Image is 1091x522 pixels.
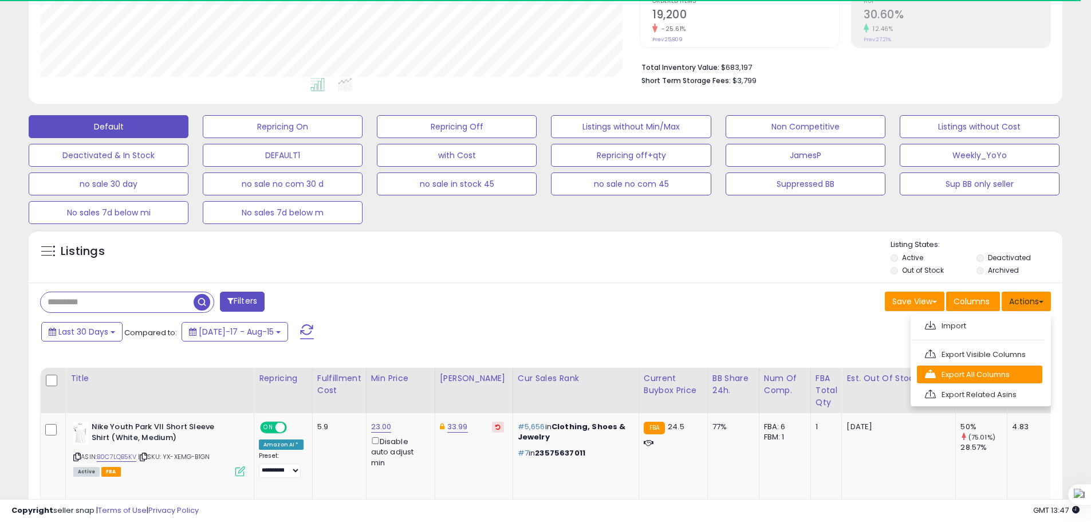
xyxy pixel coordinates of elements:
span: #7 [518,448,529,458]
div: [PERSON_NAME] [440,372,508,384]
div: seller snap | | [11,505,199,516]
h2: 30.60% [864,8,1050,23]
a: Import [917,317,1042,335]
span: Clothing, Shoes & Jewelry [518,421,626,442]
div: Est. Out Of Stock Date [846,372,951,384]
span: $3,799 [732,75,757,86]
button: Deactivated & In Stock [29,144,188,167]
div: 77% [712,422,750,432]
span: All listings currently available for purchase on Amazon [73,467,100,477]
button: Default [29,115,188,138]
button: no sale in stock 45 [377,172,537,195]
label: Out of Stock [902,265,944,275]
div: Amazon AI * [259,439,304,450]
span: #5,656 [518,421,545,432]
div: Num of Comp. [764,372,806,397]
button: No sales 7d below mi [29,201,188,224]
a: Export Visible Columns [917,346,1042,363]
button: no sale no com 45 [551,172,711,195]
button: no sale 30 day [29,172,188,195]
label: Archived [988,265,1019,275]
a: Privacy Policy [148,505,199,516]
p: in [518,422,630,442]
button: Repricing Off [377,115,537,138]
li: $683,197 [641,60,1042,73]
button: Sup BB only seller [900,172,1060,195]
div: FBA: 6 [764,422,802,432]
button: Suppressed BB [726,172,885,195]
small: Prev: 27.21% [864,36,891,43]
strong: Copyright [11,505,53,516]
button: No sales 7d below m [203,201,363,224]
button: Listings without Cost [900,115,1060,138]
p: [DATE] [846,422,947,432]
a: B0C7LQB5KV [97,452,136,462]
small: (75.01%) [968,433,995,442]
div: Title [70,372,249,384]
a: Terms of Use [98,505,147,516]
a: Export Related Asins [917,386,1042,403]
img: 214cPyksDXL._SL40_.jpg [73,422,89,445]
div: Min Price [371,372,430,384]
small: -25.61% [657,25,686,33]
a: 23.00 [371,421,392,433]
button: Last 30 Days [41,322,123,342]
b: Nike Youth Park VII Short Sleeve Shirt (White, Medium) [92,422,231,446]
div: 4.83 [1012,422,1046,432]
button: DEFAULT1 [203,144,363,167]
span: FBA [101,467,121,477]
button: Save View [885,292,944,311]
div: 50% [960,422,1007,432]
button: Non Competitive [726,115,885,138]
div: BB Share 24h. [712,372,754,397]
div: ASIN: [73,422,245,475]
button: Weekly_YoYo [900,144,1060,167]
div: Repricing [259,372,308,384]
span: Columns [954,296,990,307]
button: Columns [946,292,1000,311]
div: Cur Sales Rank [518,372,634,384]
div: Fulfillment Cost [317,372,361,397]
button: Filters [220,292,265,312]
small: Prev: 25,809 [652,36,683,43]
a: 33.99 [447,421,468,433]
span: | SKU: YX-XEMG-B1GN [138,452,210,461]
span: Last 30 Days [58,326,108,337]
div: Current Buybox Price [644,372,703,397]
button: Repricing off+qty [551,144,711,167]
button: Actions [1002,292,1051,311]
div: 5.9 [317,422,357,432]
span: [DATE]-17 - Aug-15 [199,326,274,337]
p: in [518,448,630,458]
div: FBM: 1 [764,432,802,442]
a: Export All Columns [917,366,1042,383]
div: Disable auto adjust min [371,435,426,468]
div: FBA Total Qty [816,372,837,409]
span: OFF [285,423,304,433]
span: 23575637011 [535,448,585,458]
label: Active [902,253,923,262]
span: 24.5 [668,421,684,432]
b: Total Inventory Value: [641,62,719,72]
small: FBA [644,422,665,434]
button: Listings without Min/Max [551,115,711,138]
button: no sale no com 30 d [203,172,363,195]
span: ON [261,423,275,433]
button: [DATE]-17 - Aug-15 [182,322,288,342]
div: Preset: [259,452,304,478]
div: 28.57% [960,442,1007,453]
button: JamesP [726,144,885,167]
small: 12.46% [869,25,893,33]
label: Deactivated [988,253,1031,262]
span: Compared to: [124,327,177,338]
h2: 19,200 [652,8,839,23]
h5: Listings [61,244,105,260]
div: 1 [816,422,833,432]
p: Listing States: [891,240,1062,250]
button: with Cost [377,144,537,167]
b: Short Term Storage Fees: [641,76,731,85]
button: Repricing On [203,115,363,138]
span: 2025-09-15 13:47 GMT [1033,505,1080,516]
